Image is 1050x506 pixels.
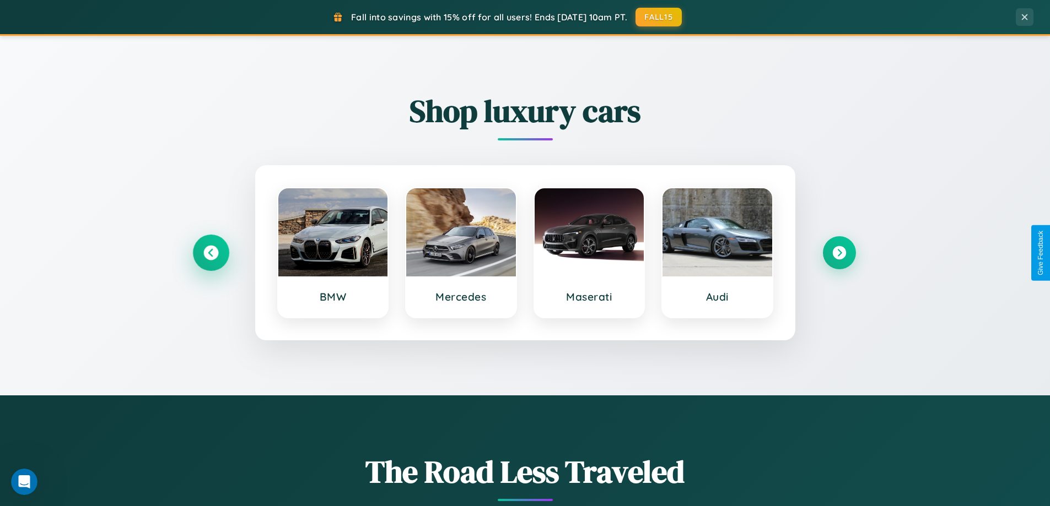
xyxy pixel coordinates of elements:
[417,290,505,303] h3: Mercedes
[351,12,627,23] span: Fall into savings with 15% off for all users! Ends [DATE] 10am PT.
[289,290,377,303] h3: BMW
[195,90,856,132] h2: Shop luxury cars
[1037,231,1044,275] div: Give Feedback
[674,290,761,303] h3: Audi
[11,469,37,495] iframe: Intercom live chat
[195,450,856,493] h1: The Road Less Traveled
[636,8,682,26] button: FALL15
[546,290,633,303] h3: Maserati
